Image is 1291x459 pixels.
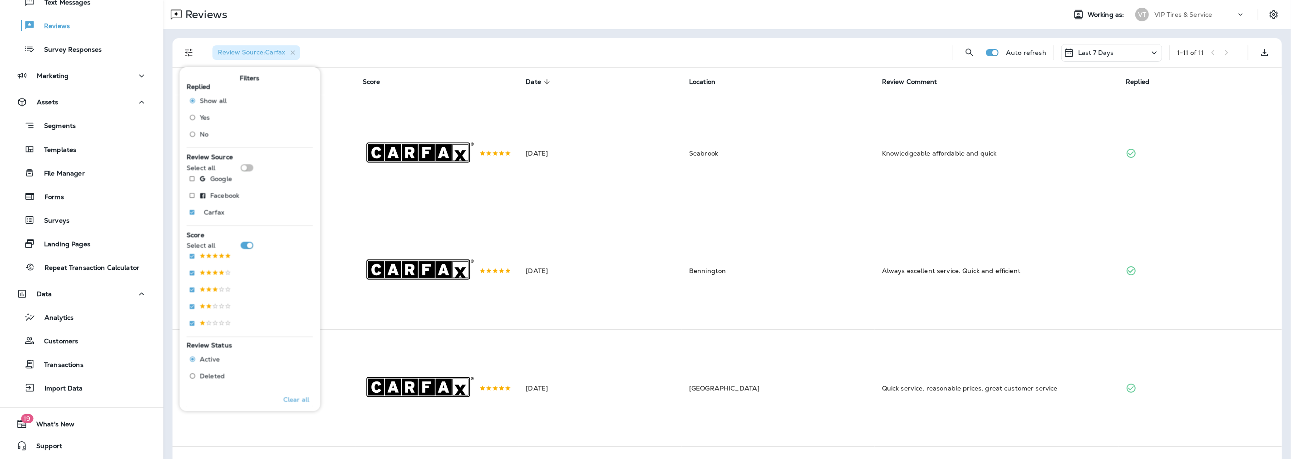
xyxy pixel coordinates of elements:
[882,149,1111,158] div: Knowledgeable affordable and quick
[689,267,726,275] span: Bennington
[35,22,70,31] p: Reviews
[9,331,154,350] button: Customers
[37,98,58,106] p: Assets
[526,78,541,86] span: Date
[200,130,209,137] span: No
[27,442,62,453] span: Support
[200,372,225,380] span: Deleted
[35,264,139,273] p: Repeat Transaction Calculator
[212,45,300,60] div: Review Source:Carfax
[9,116,154,135] button: Segments
[9,39,154,59] button: Survey Responses
[35,146,76,155] p: Templates
[9,234,154,253] button: Landing Pages
[961,44,979,62] button: Search Reviews
[363,78,392,86] span: Score
[689,78,715,86] span: Location
[218,48,285,56] span: Review Source : Carfax
[35,337,78,346] p: Customers
[180,62,320,411] div: Filters
[211,191,240,199] p: Facebook
[240,74,260,82] span: Filters
[1126,78,1149,86] span: Replied
[689,149,718,157] span: Seabrook
[9,16,154,35] button: Reviews
[35,217,69,225] p: Surveys
[9,140,154,159] button: Templates
[35,122,76,131] p: Segments
[526,78,553,86] span: Date
[9,163,154,182] button: File Manager
[1154,11,1212,18] p: VIP Tires & Service
[187,341,232,349] span: Review Status
[1256,44,1274,62] button: Export as CSV
[27,420,74,431] span: What's New
[518,95,682,212] td: [DATE]
[180,44,198,62] button: Filters
[9,93,154,111] button: Assets
[37,290,52,298] p: Data
[9,210,154,229] button: Surveys
[35,361,84,370] p: Transactions
[9,285,154,303] button: Data
[187,153,233,161] span: Review Source
[882,266,1111,275] div: Always excellent service. Quick and efficient
[35,46,102,54] p: Survey Responses
[1266,6,1282,23] button: Settings
[689,384,759,392] span: [GEOGRAPHIC_DATA]
[37,72,69,79] p: Marketing
[363,78,380,86] span: Score
[211,175,232,182] p: Google
[187,231,205,239] span: Score
[200,113,210,121] span: Yes
[35,193,64,202] p: Forms
[1177,49,1204,56] div: 1 - 11 of 11
[182,8,227,21] p: Reviews
[1078,49,1114,56] p: Last 7 Days
[35,240,90,249] p: Landing Pages
[200,97,227,104] span: Show all
[882,78,949,86] span: Review Comment
[9,415,154,433] button: 19What's New
[689,78,727,86] span: Location
[35,170,85,178] p: File Manager
[518,212,682,330] td: [DATE]
[280,389,313,411] button: Clear all
[1006,49,1046,56] p: Auto refresh
[187,242,216,249] p: Select all
[187,82,211,90] span: Replied
[518,329,682,447] td: [DATE]
[35,314,74,322] p: Analytics
[9,187,154,206] button: Forms
[204,208,225,215] p: Carfax
[882,384,1111,393] div: Quick service, reasonable prices, great customer service
[9,67,154,85] button: Marketing
[9,355,154,374] button: Transactions
[9,308,154,327] button: Analytics
[35,385,83,393] p: Import Data
[1135,8,1149,21] div: VT
[283,396,309,404] p: Clear all
[9,378,154,397] button: Import Data
[1126,78,1161,86] span: Replied
[200,356,220,363] span: Active
[187,164,216,171] p: Select all
[882,78,937,86] span: Review Comment
[1088,11,1126,19] span: Working as:
[9,437,154,455] button: Support
[9,258,154,277] button: Repeat Transaction Calculator
[21,414,33,423] span: 19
